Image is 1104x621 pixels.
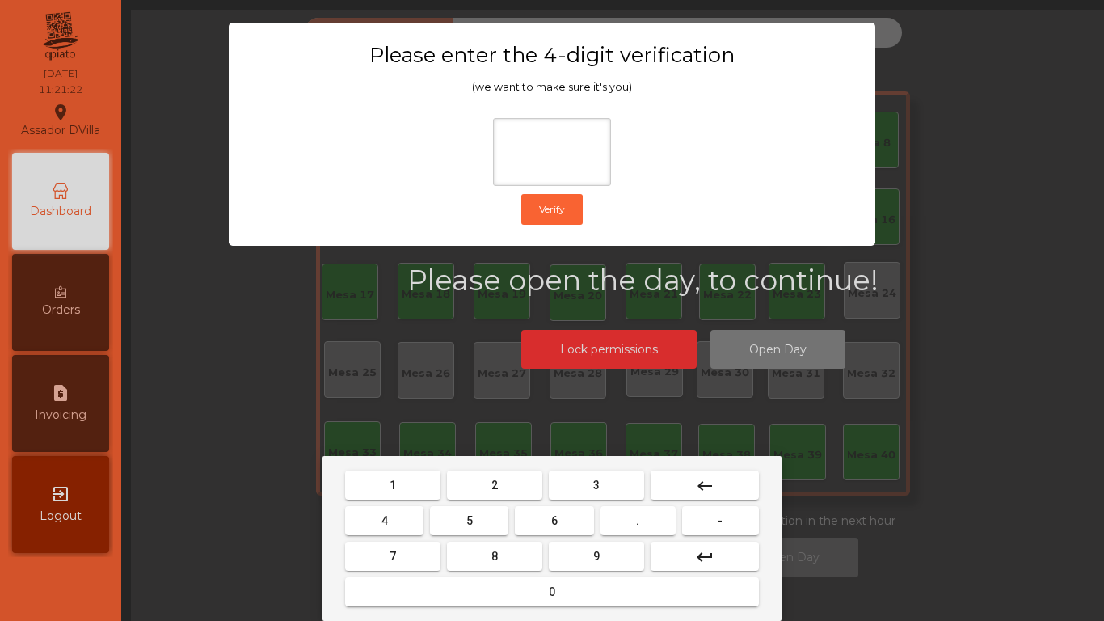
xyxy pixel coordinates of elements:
span: 9 [593,550,600,563]
mat-icon: keyboard_return [695,547,714,567]
span: . [636,514,639,527]
span: 4 [381,514,388,527]
span: 7 [390,550,396,563]
span: - [718,514,723,527]
span: 5 [466,514,473,527]
span: 8 [491,550,498,563]
span: (we want to make sure it's you) [472,81,632,93]
span: 3 [593,479,600,492]
button: Verify [521,194,583,225]
span: 0 [549,585,555,598]
span: 1 [390,479,396,492]
h3: Please enter the 4-digit verification [260,42,844,68]
span: 6 [551,514,558,527]
span: 2 [491,479,498,492]
mat-icon: keyboard_backspace [695,476,714,496]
